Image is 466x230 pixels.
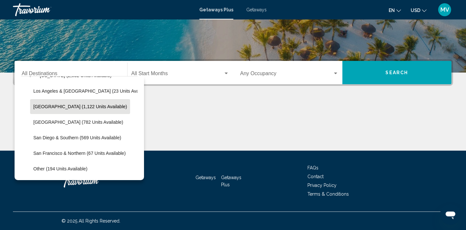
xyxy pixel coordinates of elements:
[30,161,91,176] button: Other (194 units available)
[61,171,126,191] a: Travorium
[440,204,461,225] iframe: Button to launch messaging window
[195,175,216,180] a: Getaways
[221,175,241,187] a: Getaways Plus
[13,3,193,16] a: Travorium
[246,7,267,12] a: Getaways
[411,8,420,13] span: USD
[411,6,427,15] button: Change currency
[436,3,453,17] button: User Menu
[33,151,126,156] span: San Francisco & Northern (67 units available)
[15,61,451,84] div: Search widget
[33,166,87,171] span: Other (194 units available)
[33,104,127,109] span: [GEOGRAPHIC_DATA] (1,122 units available)
[199,7,233,12] a: Getaways Plus
[30,130,124,145] button: San Diego & Southern (569 units available)
[30,99,130,114] button: [GEOGRAPHIC_DATA] (1,122 units available)
[33,120,123,125] span: [GEOGRAPHIC_DATA] (782 units available)
[307,183,337,188] a: Privacy Policy
[30,146,129,161] button: San Francisco & Northern (67 units available)
[385,70,408,75] span: Search
[30,84,154,98] button: Los Angeles & [GEOGRAPHIC_DATA] (23 units available)
[307,174,324,179] a: Contact
[307,191,349,197] a: Terms & Conditions
[389,6,401,15] button: Change language
[61,218,120,224] span: © 2025 All Rights Reserved.
[342,61,452,84] button: Search
[307,165,318,170] a: FAQs
[30,115,127,130] button: [GEOGRAPHIC_DATA] (782 units available)
[440,6,449,13] span: MV
[33,88,151,94] span: Los Angeles & [GEOGRAPHIC_DATA] (23 units available)
[33,135,121,140] span: San Diego & Southern (569 units available)
[389,8,395,13] span: en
